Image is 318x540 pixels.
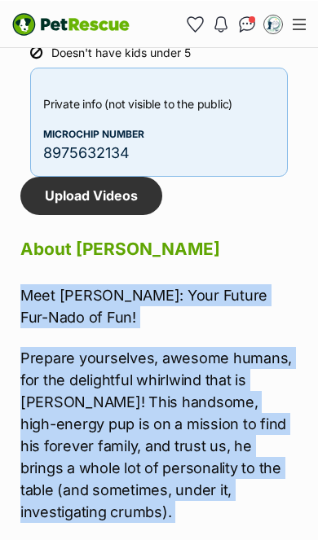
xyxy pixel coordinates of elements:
p: Private info (not visible to the public) [43,94,275,111]
a: Conversations [234,10,260,36]
button: My account [260,10,286,36]
div: Doesn't have kids under 5 [51,43,191,59]
a: Upload Videos [20,175,162,213]
button: Menu [286,11,312,35]
p: Meet [PERSON_NAME]: Your Future Fur-Nado of Fun! [20,283,298,327]
h2: About [PERSON_NAME] [20,230,298,264]
img: consumer-privacy-logo.png [2,2,15,15]
p: 8975632134 [43,140,275,162]
p: Prepare yourselves, awesome humans, for the delightful whirlwind that is [PERSON_NAME]! This hand... [20,345,298,521]
img: logo-e224e6f780fb5917bec1dbf3a21bbac754714ae5b6737aabdf751b685950b380.svg [12,11,130,34]
img: chat-41dd97257d64d25036548639549fe6c8038ab92f7586957e7f3b1b290dea8141.svg [239,15,256,31]
button: Notifications [208,10,234,36]
a: Favourites [182,10,208,36]
a: PetRescue [12,11,130,34]
img: notifications-46538b983faf8c2785f20acdc204bb7945ddae34d4c08c2a6579f10ce5e182be.svg [214,15,227,31]
img: Kira Williams profile pic [265,15,281,31]
ul: Account quick links [182,10,286,36]
p: Microchip number [43,125,275,140]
